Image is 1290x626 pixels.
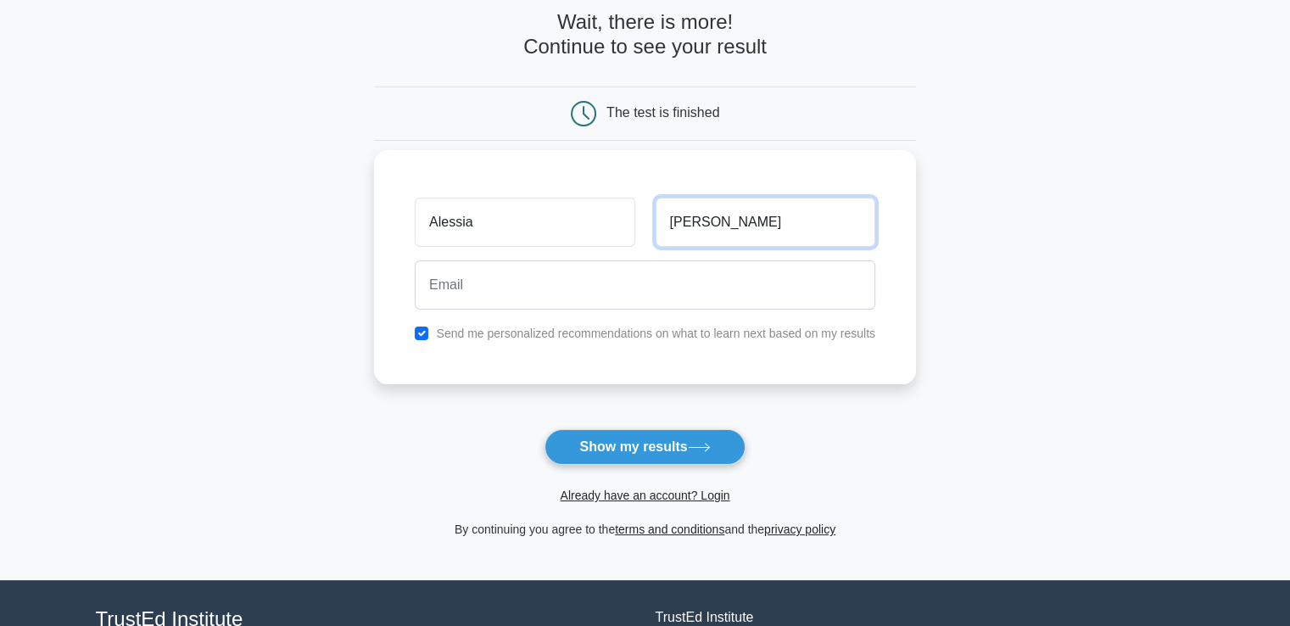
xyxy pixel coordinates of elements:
input: First name [415,198,634,247]
a: privacy policy [764,523,835,536]
label: Send me personalized recommendations on what to learn next based on my results [436,327,875,340]
h4: Wait, there is more! Continue to see your result [374,10,916,59]
div: By continuing you agree to the and the [364,519,926,539]
input: Email [415,260,875,310]
input: Last name [656,198,875,247]
button: Show my results [544,429,745,465]
div: The test is finished [606,105,719,120]
a: terms and conditions [615,523,724,536]
a: Already have an account? Login [560,489,729,502]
